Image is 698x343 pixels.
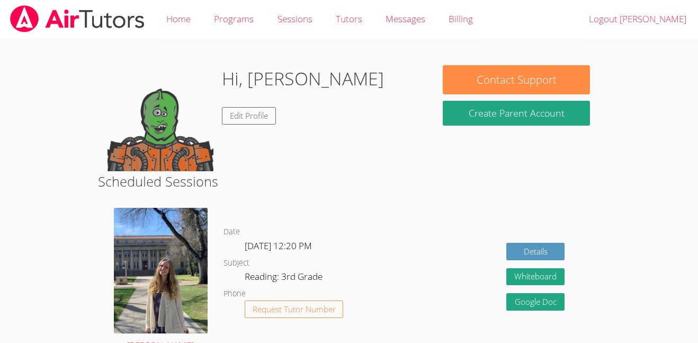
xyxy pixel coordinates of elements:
[443,65,590,94] button: Contact Support
[245,269,325,287] dd: Reading: 3rd Grade
[506,293,565,311] a: Google Doc
[114,208,208,333] img: profile%20teach.jpg
[222,65,384,92] h1: Hi, [PERSON_NAME]
[223,287,246,301] dt: Phone
[245,301,344,318] button: Request Tutor Number
[98,171,601,191] h2: Scheduled Sessions
[443,101,590,126] button: Create Parent Account
[222,107,276,125] a: Edit Profile
[108,65,213,171] img: default.png
[506,243,565,260] a: Details
[223,257,249,270] dt: Subject
[223,225,240,239] dt: Date
[506,268,565,286] button: Whiteboard
[386,13,425,25] span: Messages
[9,5,146,32] img: airtutors_banner-c4298cdbf04f3fff15de1276eac7730deb9818008684d7c2e4769d2f7ddbe033.png
[253,305,336,313] span: Request Tutor Number
[245,240,312,252] span: [DATE] 12:20 PM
